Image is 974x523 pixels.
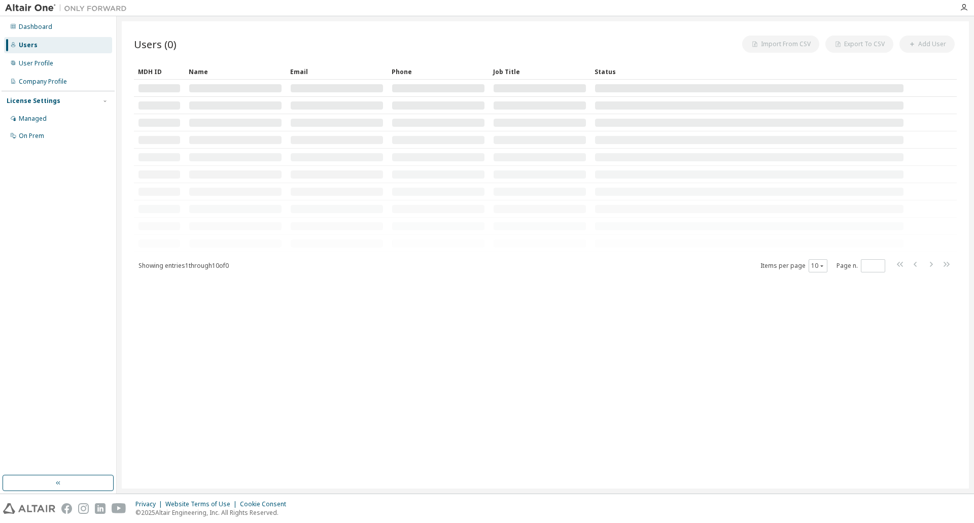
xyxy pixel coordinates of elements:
div: Job Title [493,63,586,80]
button: 10 [811,262,825,270]
span: Showing entries 1 through 10 of 0 [138,261,229,270]
span: Page n. [837,259,885,272]
div: Phone [392,63,485,80]
img: facebook.svg [61,503,72,514]
button: Export To CSV [825,36,893,53]
div: MDH ID [138,63,181,80]
div: User Profile [19,59,53,67]
div: On Prem [19,132,44,140]
div: Cookie Consent [240,500,292,508]
div: Privacy [135,500,165,508]
span: Users (0) [134,37,177,51]
div: License Settings [7,97,60,105]
img: altair_logo.svg [3,503,55,514]
div: Company Profile [19,78,67,86]
img: instagram.svg [78,503,89,514]
div: Status [595,63,904,80]
div: Users [19,41,38,49]
img: linkedin.svg [95,503,106,514]
button: Import From CSV [742,36,819,53]
p: © 2025 Altair Engineering, Inc. All Rights Reserved. [135,508,292,517]
img: Altair One [5,3,132,13]
div: Dashboard [19,23,52,31]
div: Name [189,63,282,80]
span: Items per page [760,259,827,272]
div: Managed [19,115,47,123]
img: youtube.svg [112,503,126,514]
div: Website Terms of Use [165,500,240,508]
div: Email [290,63,384,80]
button: Add User [899,36,955,53]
